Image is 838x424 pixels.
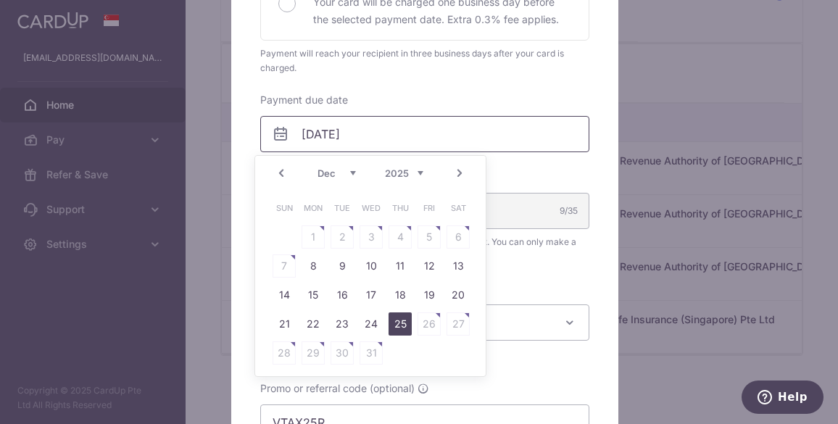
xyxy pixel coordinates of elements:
[389,254,412,278] a: 11
[331,254,354,278] a: 9
[331,312,354,336] a: 23
[260,381,415,396] span: Promo or referral code (optional)
[360,283,383,307] a: 17
[331,283,354,307] a: 16
[302,283,325,307] a: 15
[273,196,296,220] span: Sunday
[389,312,412,336] a: 25
[302,196,325,220] span: Monday
[560,204,578,218] div: 9/35
[418,254,441,278] a: 12
[260,46,589,75] div: Payment will reach your recipient in three business days after your card is charged.
[742,381,824,417] iframe: Opens a widget where you can find more information
[360,312,383,336] a: 24
[331,196,354,220] span: Tuesday
[302,312,325,336] a: 22
[273,165,290,182] a: Prev
[389,283,412,307] a: 18
[447,283,470,307] a: 20
[260,93,348,107] label: Payment due date
[389,196,412,220] span: Thursday
[360,196,383,220] span: Wednesday
[302,254,325,278] a: 8
[260,116,589,152] input: DD / MM / YYYY
[360,254,383,278] a: 10
[451,165,468,182] a: Next
[447,196,470,220] span: Saturday
[447,254,470,278] a: 13
[273,283,296,307] a: 14
[273,312,296,336] a: 21
[418,283,441,307] a: 19
[418,196,441,220] span: Friday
